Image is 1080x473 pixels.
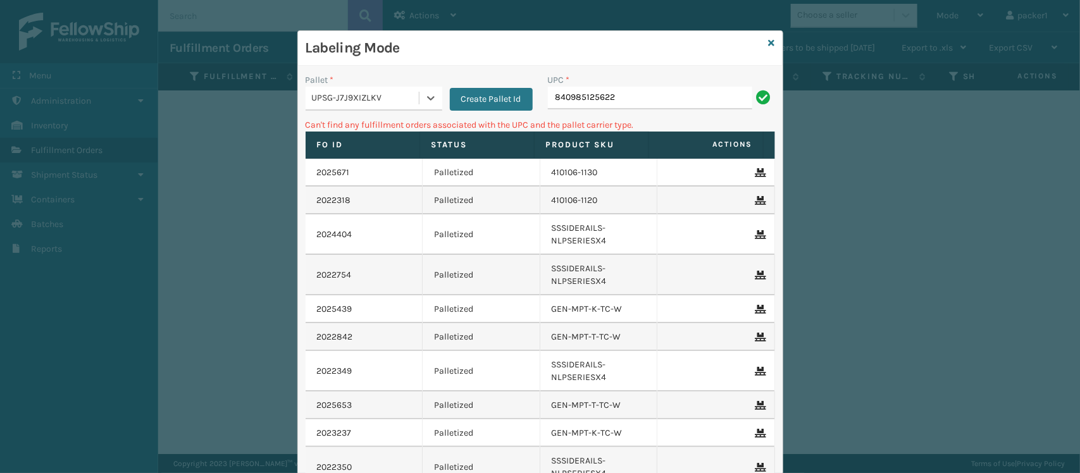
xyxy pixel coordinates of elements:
[755,333,763,341] i: Remove From Pallet
[755,271,763,279] i: Remove From Pallet
[306,118,775,132] p: Can't find any fulfillment orders associated with the UPC and the pallet carrier type.
[755,367,763,376] i: Remove From Pallet
[540,255,658,295] td: SSSIDERAILS-NLPSERIESX4
[540,323,658,351] td: GEN-MPT-T-TC-W
[755,463,763,472] i: Remove From Pallet
[317,269,352,281] a: 2022754
[423,351,540,391] td: Palletized
[317,427,352,439] a: 2023237
[755,230,763,239] i: Remove From Pallet
[540,214,658,255] td: SSSIDERAILS-NLPSERIESX4
[546,139,637,150] label: Product SKU
[317,365,352,378] a: 2022349
[317,194,351,207] a: 2022318
[755,196,763,205] i: Remove From Pallet
[755,429,763,438] i: Remove From Pallet
[317,166,350,179] a: 2025671
[540,351,658,391] td: SSSIDERAILS-NLPSERIESX4
[540,159,658,187] td: 410106-1130
[431,139,523,150] label: Status
[423,323,540,351] td: Palletized
[548,73,570,87] label: UPC
[540,187,658,214] td: 410106-1120
[312,92,420,105] div: UPSG-J7J9XIZLKV
[540,391,658,419] td: GEN-MPT-T-TC-W
[423,255,540,295] td: Palletized
[317,139,408,150] label: Fo Id
[755,168,763,177] i: Remove From Pallet
[423,419,540,447] td: Palletized
[317,399,352,412] a: 2025653
[306,73,334,87] label: Pallet
[540,419,658,447] td: GEN-MPT-K-TC-W
[423,214,540,255] td: Palletized
[423,187,540,214] td: Palletized
[755,401,763,410] i: Remove From Pallet
[540,295,658,323] td: GEN-MPT-K-TC-W
[306,39,764,58] h3: Labeling Mode
[317,228,352,241] a: 2024404
[317,331,353,343] a: 2022842
[755,305,763,314] i: Remove From Pallet
[423,295,540,323] td: Palletized
[423,159,540,187] td: Palletized
[450,88,533,111] button: Create Pallet Id
[653,134,760,155] span: Actions
[317,303,352,316] a: 2025439
[423,391,540,419] td: Palletized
